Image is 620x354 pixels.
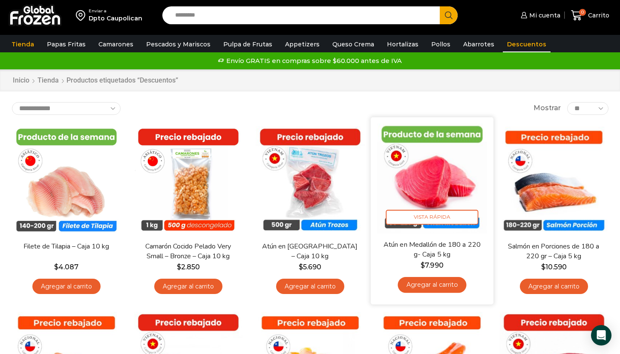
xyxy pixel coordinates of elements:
span: 0 [579,9,586,16]
span: Mi cuenta [527,11,560,20]
a: Mi cuenta [519,7,560,24]
span: $ [421,261,425,269]
a: Agregar al carrito: “Salmón en Porciones de 180 a 220 gr - Caja 5 kg” [520,279,588,294]
a: Tienda [7,36,38,52]
span: Vista Rápida [386,210,478,225]
bdi: 4.087 [54,263,78,271]
a: Abarrotes [459,36,499,52]
bdi: 10.590 [541,263,567,271]
a: Pescados y Mariscos [142,36,215,52]
button: Search button [440,6,458,24]
a: Agregar al carrito: “Filete de Tilapia - Caja 10 kg” [32,279,101,294]
bdi: 5.690 [299,263,321,271]
a: Filete de Tilapia – Caja 10 kg [17,242,115,251]
a: Agregar al carrito: “Camarón Cocido Pelado Very Small - Bronze - Caja 10 kg” [154,279,222,294]
a: Camarones [94,36,138,52]
a: 0 Carrito [569,6,611,26]
a: Agregar al carrito: “Atún en Trozos - Caja 10 kg” [276,279,344,294]
select: Pedido de la tienda [12,102,121,115]
a: Salmón en Porciones de 180 a 220 gr – Caja 5 kg [505,242,603,261]
a: Atún en [GEOGRAPHIC_DATA] – Caja 10 kg [261,242,359,261]
span: $ [54,263,58,271]
span: $ [541,263,545,271]
span: Carrito [586,11,609,20]
a: Tienda [37,76,59,86]
a: Appetizers [281,36,324,52]
a: Pulpa de Frutas [219,36,277,52]
a: Atún en Medallón de 180 a 220 g- Caja 5 kg [382,240,481,260]
a: Queso Crema [328,36,378,52]
nav: Breadcrumb [12,76,178,86]
a: Agregar al carrito: “Atún en Medallón de 180 a 220 g- Caja 5 kg” [398,277,466,293]
bdi: 7.990 [421,261,443,269]
a: Camarón Cocido Pelado Very Small – Bronze – Caja 10 kg [139,242,237,261]
bdi: 2.850 [177,263,200,271]
div: Enviar a [89,8,142,14]
img: address-field-icon.svg [76,8,89,23]
span: $ [299,263,303,271]
span: $ [177,263,181,271]
a: Hortalizas [383,36,423,52]
a: Pollos [427,36,455,52]
a: Descuentos [503,36,551,52]
h1: Productos etiquetados “Descuentos” [66,76,178,84]
a: Inicio [12,76,30,86]
div: Dpto Caupolican [89,14,142,23]
span: Mostrar [533,103,561,113]
a: Papas Fritas [43,36,90,52]
div: Open Intercom Messenger [591,325,611,345]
